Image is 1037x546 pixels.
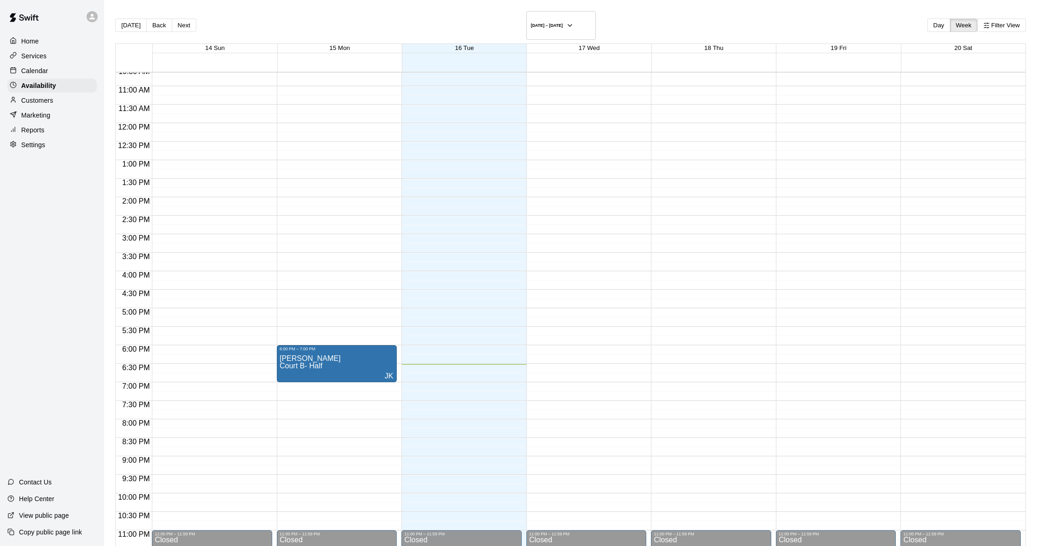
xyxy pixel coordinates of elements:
span: 4:30 PM [120,290,152,298]
button: [DATE] [115,19,147,32]
div: 6:00 PM – 7:00 PM: Available [277,345,397,382]
a: Reports [7,123,97,137]
button: 19 Fri [831,44,846,51]
button: Day [927,19,950,32]
p: Home [21,37,39,46]
button: [DATE] – [DATE] [526,11,596,40]
span: 2:30 PM [120,216,152,223]
button: 14 Sun [205,44,225,51]
p: Contact Us [19,478,52,487]
span: JK [385,372,394,380]
span: 5:30 PM [120,327,152,335]
p: Services [21,51,47,61]
a: Home [7,34,97,48]
span: 12:00 PM [116,123,152,131]
span: 11:00 AM [116,86,152,94]
p: Customers [21,96,53,105]
button: 17 Wed [579,44,600,51]
span: 1:30 PM [120,179,152,186]
span: Court B- Half [280,362,322,370]
span: 10:30 AM [116,68,152,75]
button: Next [172,19,196,32]
button: Filter View [977,19,1026,32]
button: Week [950,19,978,32]
a: Calendar [7,64,97,78]
span: 3:00 PM [120,234,152,242]
span: 1:00 PM [120,160,152,168]
span: 11:00 PM [116,530,152,538]
span: 8:00 PM [120,419,152,427]
div: 11:00 PM – 11:59 PM [155,532,269,536]
p: Availability [21,81,56,90]
div: 6:00 PM – 7:00 PM [280,347,394,351]
a: Marketing [7,108,97,122]
p: Reports [21,125,44,135]
p: View public page [19,511,69,520]
span: 9:00 PM [120,456,152,464]
span: 10:00 PM [116,493,152,501]
span: 5:00 PM [120,308,152,316]
span: 4:00 PM [120,271,152,279]
button: 18 Thu [704,44,723,51]
div: 11:00 PM – 11:59 PM [529,532,644,536]
span: 6:00 PM [120,345,152,353]
span: 7:30 PM [120,401,152,409]
p: Marketing [21,111,50,120]
div: 11:00 PM – 11:59 PM [280,532,394,536]
div: 11:00 PM – 11:59 PM [404,532,519,536]
p: Copy public page link [19,527,82,537]
button: 15 Mon [330,44,350,51]
span: 9:30 PM [120,475,152,483]
div: 11:00 PM – 11:59 PM [654,532,768,536]
p: Settings [21,140,45,149]
span: 3:30 PM [120,253,152,261]
span: 2:00 PM [120,197,152,205]
span: 11:30 AM [116,105,152,112]
span: 10:30 PM [116,512,152,520]
a: Availability [7,79,97,93]
span: 8:30 PM [120,438,152,446]
span: 12:30 PM [116,142,152,149]
div: 11:00 PM – 11:59 PM [903,532,1018,536]
span: 6:30 PM [120,364,152,372]
a: Services [7,49,97,63]
button: Back [146,19,172,32]
a: Settings [7,138,97,152]
a: Customers [7,93,97,107]
p: Help Center [19,494,54,503]
p: Calendar [21,66,48,75]
h6: [DATE] – [DATE] [531,23,562,28]
div: 11:00 PM – 11:59 PM [779,532,893,536]
button: 20 Sat [955,44,973,51]
span: 7:00 PM [120,382,152,390]
button: 16 Tue [455,44,474,51]
div: Jason Keith [385,372,394,380]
